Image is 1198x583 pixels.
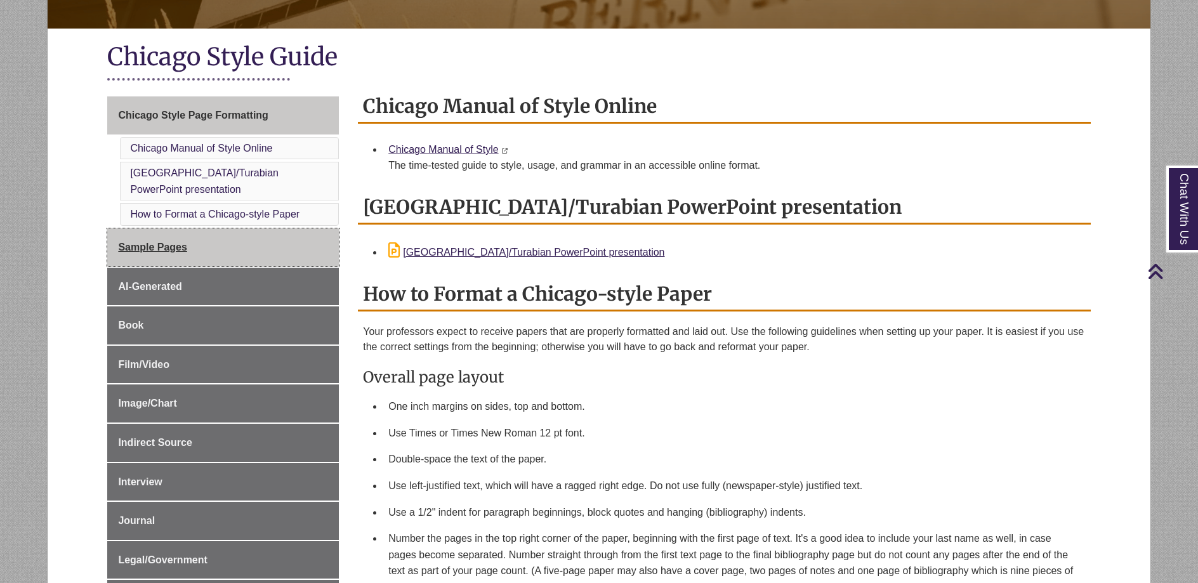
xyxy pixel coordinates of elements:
a: How to Format a Chicago-style Paper [130,209,299,219]
a: Film/Video [107,346,339,384]
a: Interview [107,463,339,501]
a: Chicago Style Page Formatting [107,96,339,134]
a: Back to Top [1147,263,1195,280]
i: This link opens in a new window [501,148,508,154]
a: AI-Generated [107,268,339,306]
div: The time-tested guide to style, usage, and grammar in an accessible online format. [388,158,1080,173]
li: Use Times or Times New Roman 12 pt font. [383,420,1085,447]
li: Double-space the text of the paper. [383,446,1085,473]
li: One inch margins on sides, top and bottom. [383,393,1085,420]
a: [GEOGRAPHIC_DATA]/Turabian PowerPoint presentation [388,247,664,258]
span: Legal/Government [118,554,207,565]
a: Legal/Government [107,541,339,579]
a: Book [107,306,339,344]
li: Use a 1/2" indent for paragraph beginnings, block quotes and hanging (bibliography) indents. [383,499,1085,526]
h1: Chicago Style Guide [107,41,1090,75]
h2: How to Format a Chicago-style Paper [358,278,1090,311]
h2: [GEOGRAPHIC_DATA]/Turabian PowerPoint presentation [358,191,1090,225]
span: Image/Chart [118,398,176,409]
h2: Chicago Manual of Style Online [358,90,1090,124]
p: Your professors expect to receive papers that are properly formatted and laid out. Use the follow... [363,324,1085,355]
span: Sample Pages [118,242,187,252]
li: Use left-justified text, which will have a ragged right edge. Do not use fully (newspaper-style) ... [383,473,1085,499]
a: Sample Pages [107,228,339,266]
span: Interview [118,476,162,487]
a: Chicago Manual of Style Online [130,143,272,154]
span: AI-Generated [118,281,181,292]
a: Journal [107,502,339,540]
span: Indirect Source [118,437,192,448]
span: Book [118,320,143,331]
h3: Overall page layout [363,367,1085,387]
a: Indirect Source [107,424,339,462]
a: Chicago Manual of Style [388,144,498,155]
span: Journal [118,515,155,526]
a: [GEOGRAPHIC_DATA]/Turabian PowerPoint presentation [130,167,279,195]
a: Image/Chart [107,384,339,423]
span: Chicago Style Page Formatting [118,110,268,121]
span: Film/Video [118,359,169,370]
